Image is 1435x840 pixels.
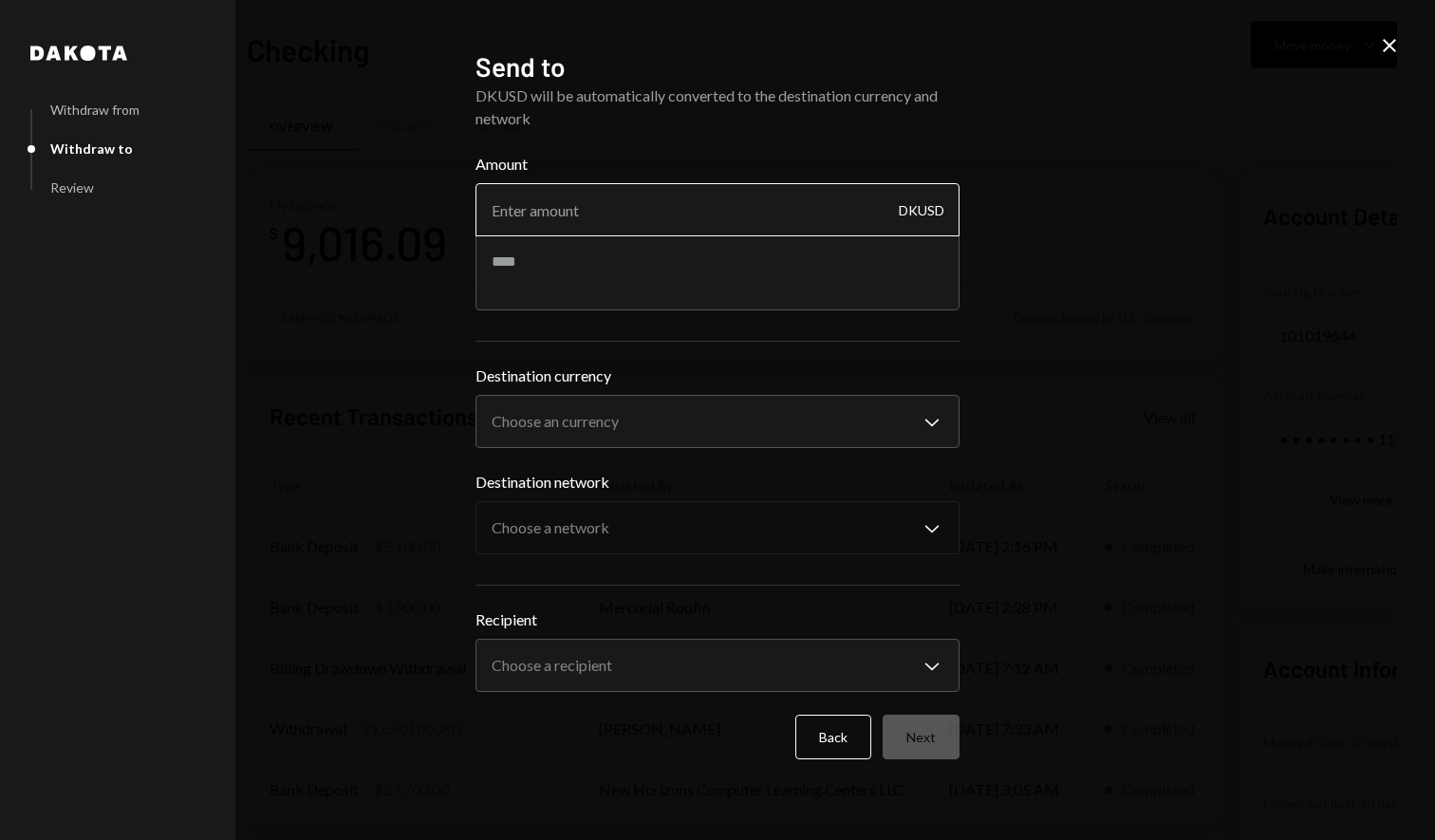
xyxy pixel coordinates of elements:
[475,608,960,631] label: Recipient
[795,715,871,759] button: Back
[475,501,960,554] button: Destination network
[475,84,960,130] div: DKUSD will be automatically converted to the destination currency and network
[475,153,960,176] label: Amount
[475,639,960,692] button: Recipient
[475,471,960,494] label: Destination network
[899,183,944,236] div: DKUSD
[475,48,960,85] h2: Send to
[50,179,94,196] div: Review
[475,364,960,387] label: Destination currency
[50,140,133,157] div: Withdraw to
[475,183,960,236] input: Enter amount
[475,395,960,448] button: Destination currency
[50,102,140,118] div: Withdraw from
